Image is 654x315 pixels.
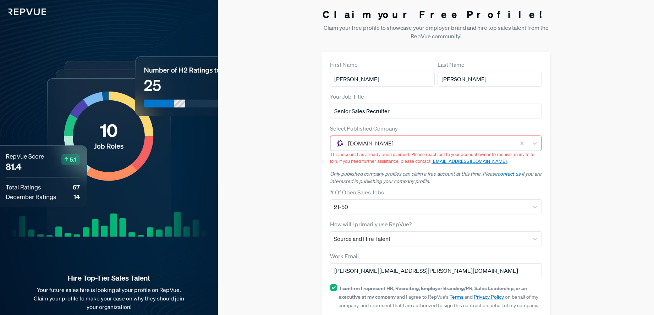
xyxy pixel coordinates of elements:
input: Last Name [438,72,542,87]
strong: I confirm I represent HR, Recruiting, Employer Branding/PR, Sales Leadership, or an executive at ... [339,285,527,300]
input: Title [330,104,542,118]
input: First Name [330,72,435,87]
label: First Name [330,60,358,69]
label: Work Email [330,252,359,260]
img: Gong.io [336,139,345,148]
label: # Of Open Sales Jobs [330,188,384,197]
p: Only published company profiles can claim a free account at this time. Please if you are interest... [330,170,542,185]
p: Your future sales hire is looking at your profile on RepVue. Claim your profile to make your case... [11,286,207,311]
label: Last Name [438,60,465,69]
p: Claim your free profile to showcase your employer brand and hire top sales talent from the RepVue... [321,23,550,40]
a: Terms [450,294,463,300]
label: How will I primarily use RepVue? [330,220,412,228]
p: This account has already been claimed. Please reach out to your account owner to receive an invit... [330,151,542,165]
span: and I agree to RepVue’s and on behalf of my company, and represent that I am authorized to sign t... [339,285,538,309]
input: Email [330,263,542,278]
a: [EMAIL_ADDRESS][DOMAIN_NAME] [432,158,507,164]
strong: Hire Top-Tier Sales Talent [11,273,207,283]
h3: Claim your Free Profile! [321,9,550,21]
a: Privacy Policy [474,294,504,300]
label: Your Job Title [330,92,364,101]
label: Select Published Company [330,124,398,133]
a: contact us [498,171,521,177]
